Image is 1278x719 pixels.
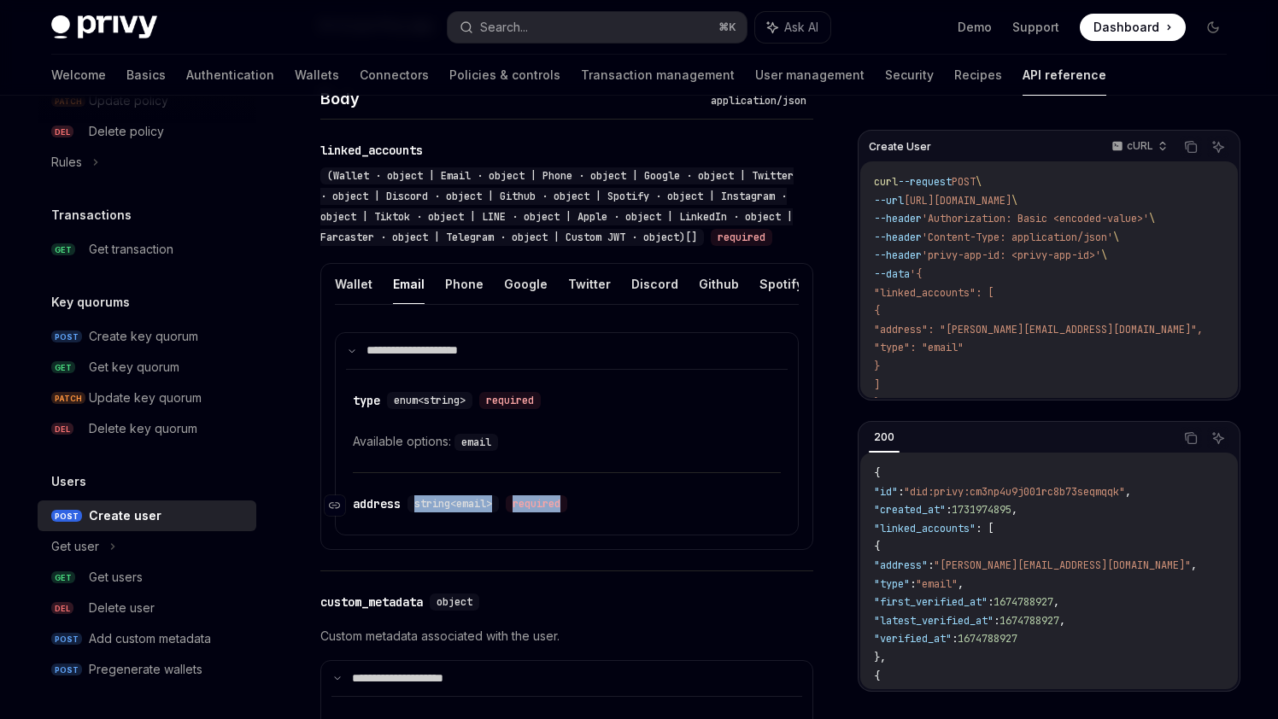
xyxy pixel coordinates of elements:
a: GETGet users [38,562,256,593]
button: Copy the contents from the code block [1180,136,1202,158]
span: POST [51,663,82,676]
a: POSTCreate user [38,500,256,531]
span: , [1011,503,1017,517]
span: , [1053,595,1059,609]
span: : [952,632,958,646]
button: Google [504,264,548,304]
a: Navigate to header [325,488,354,523]
a: Dashboard [1080,14,1186,41]
button: Search...⌘K [448,12,747,43]
h4: Body [320,87,704,110]
span: { [874,540,880,553]
span: : [ [976,522,994,535]
code: email [454,434,498,451]
span: POST [51,633,82,646]
span: GET [51,243,75,256]
span: : [946,503,952,517]
a: User management [755,55,865,96]
a: Demo [958,19,992,36]
a: Basics [126,55,166,96]
span: "type": "email" [874,341,964,354]
span: POST [51,510,82,523]
button: Email [393,264,425,304]
span: { [874,466,880,480]
div: Pregenerate wallets [89,659,202,680]
span: (Wallet · object | Email · object | Phone · object | Google · object | Twitter · object | Discord... [320,169,794,244]
a: Policies & controls [449,55,560,96]
a: GETGet transaction [38,234,256,265]
div: Get transaction [89,239,173,260]
span: --url [874,194,904,208]
span: \ [1113,231,1119,244]
span: string<email> [414,497,492,511]
span: , [1059,614,1065,628]
span: object [437,595,472,609]
button: Phone [445,264,484,304]
button: Ask AI [1207,136,1229,158]
a: DELDelete policy [38,116,256,147]
div: Get user [51,536,99,557]
div: address [353,495,401,512]
span: } [874,359,880,373]
div: Available options: [353,431,781,452]
span: --header [874,212,922,225]
span: , [982,687,988,701]
span: "latest_verified_at" [874,614,994,628]
a: Connectors [360,55,429,96]
span: "email" [916,577,958,591]
button: Twitter [568,264,611,304]
span: \ [1011,194,1017,208]
span: "farcaster" [916,687,982,701]
span: enum<string> [394,394,466,407]
div: Get users [89,567,143,587]
a: Wallets [295,55,339,96]
span: DEL [51,126,73,138]
button: Discord [631,264,678,304]
span: DEL [51,602,73,615]
a: Welcome [51,55,106,96]
span: --header [874,248,922,262]
span: : [910,687,916,701]
span: "created_at" [874,503,946,517]
div: 200 [869,427,900,447]
span: "address" [874,558,928,572]
a: Support [1012,19,1059,36]
span: { [874,304,880,318]
span: --data [874,267,910,281]
div: required [711,229,772,246]
a: DELDelete user [38,593,256,623]
a: Security [885,55,934,96]
span: POST [51,330,82,343]
div: custom_metadata [320,593,423,611]
span: "address": "[PERSON_NAME][EMAIL_ADDRESS][DOMAIN_NAME]", [874,323,1203,336]
span: : [898,485,904,499]
span: , [1191,558,1197,572]
span: POST [952,175,976,189]
button: Toggle dark mode [1199,14,1227,41]
span: : [910,577,916,591]
a: API reference [1023,55,1106,96]
span: \ [1149,212,1155,225]
span: "type" [874,687,910,701]
span: : [988,595,994,609]
div: Get key quorum [89,357,179,377]
div: linked_accounts [320,142,423,159]
span: [URL][DOMAIN_NAME] [904,194,1011,208]
div: Create user [89,506,161,526]
span: \ [976,175,982,189]
div: Create key quorum [89,326,198,347]
button: Spotify [759,264,803,304]
span: GET [51,571,75,584]
span: --request [898,175,952,189]
div: required [479,392,541,409]
span: 1674788927 [958,632,1017,646]
span: 1674788927 [994,595,1053,609]
span: Ask AI [784,19,818,36]
div: Delete user [89,598,155,618]
h5: Users [51,471,86,492]
div: application/json [704,92,813,109]
div: Update key quorum [89,388,202,408]
button: Ask AI [1207,427,1229,449]
button: Ask AI [755,12,830,43]
button: Copy the contents from the code block [1180,427,1202,449]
